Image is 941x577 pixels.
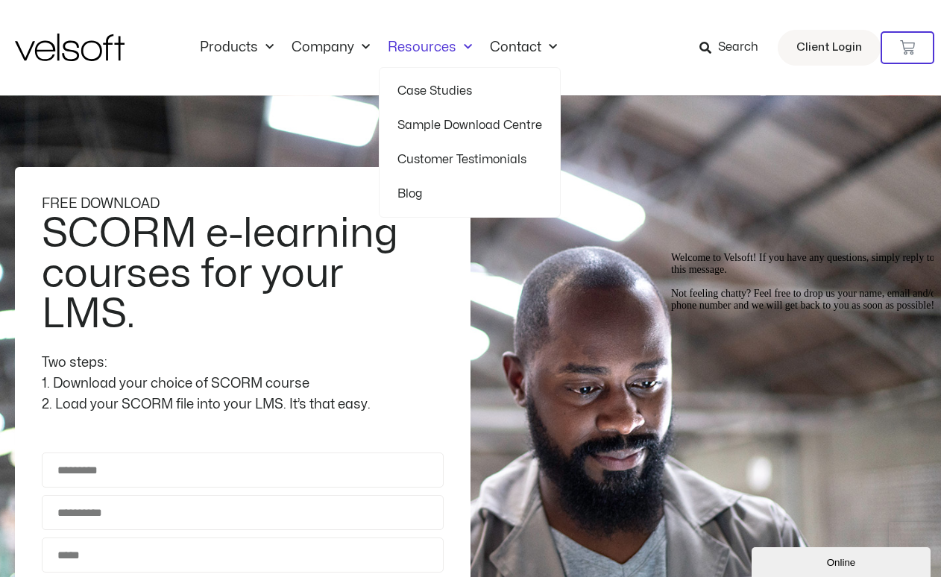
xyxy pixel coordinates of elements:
span: Client Login [796,38,862,57]
a: Search [699,35,769,60]
a: Case Studies [397,74,542,108]
a: Client Login [778,30,881,66]
a: ResourcesMenu Toggle [379,40,481,56]
a: ProductsMenu Toggle [191,40,283,56]
iframe: chat widget [752,544,934,577]
ul: ResourcesMenu Toggle [379,67,561,218]
a: Customer Testimonials [397,142,542,177]
div: 2. Load your SCORM file into your LMS. It’s that easy. [42,394,444,415]
div: FREE DOWNLOAD [42,194,444,215]
span: Search [718,38,758,57]
div: 1. Download your choice of SCORM course [42,373,444,394]
a: CompanyMenu Toggle [283,40,379,56]
a: Blog [397,177,542,211]
a: ContactMenu Toggle [481,40,566,56]
iframe: chat widget [665,246,934,540]
h2: SCORM e-learning courses for your LMS. [42,214,444,335]
img: Velsoft Training Materials [15,34,125,61]
div: Two steps: [42,353,444,373]
nav: Menu [191,40,566,56]
span: Welcome to Velsoft! If you have any questions, simply reply to this message. Not feeling chatty? ... [6,6,274,65]
div: Welcome to Velsoft! If you have any questions, simply reply to this message.Not feeling chatty? F... [6,6,274,66]
a: Sample Download Centre [397,108,542,142]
